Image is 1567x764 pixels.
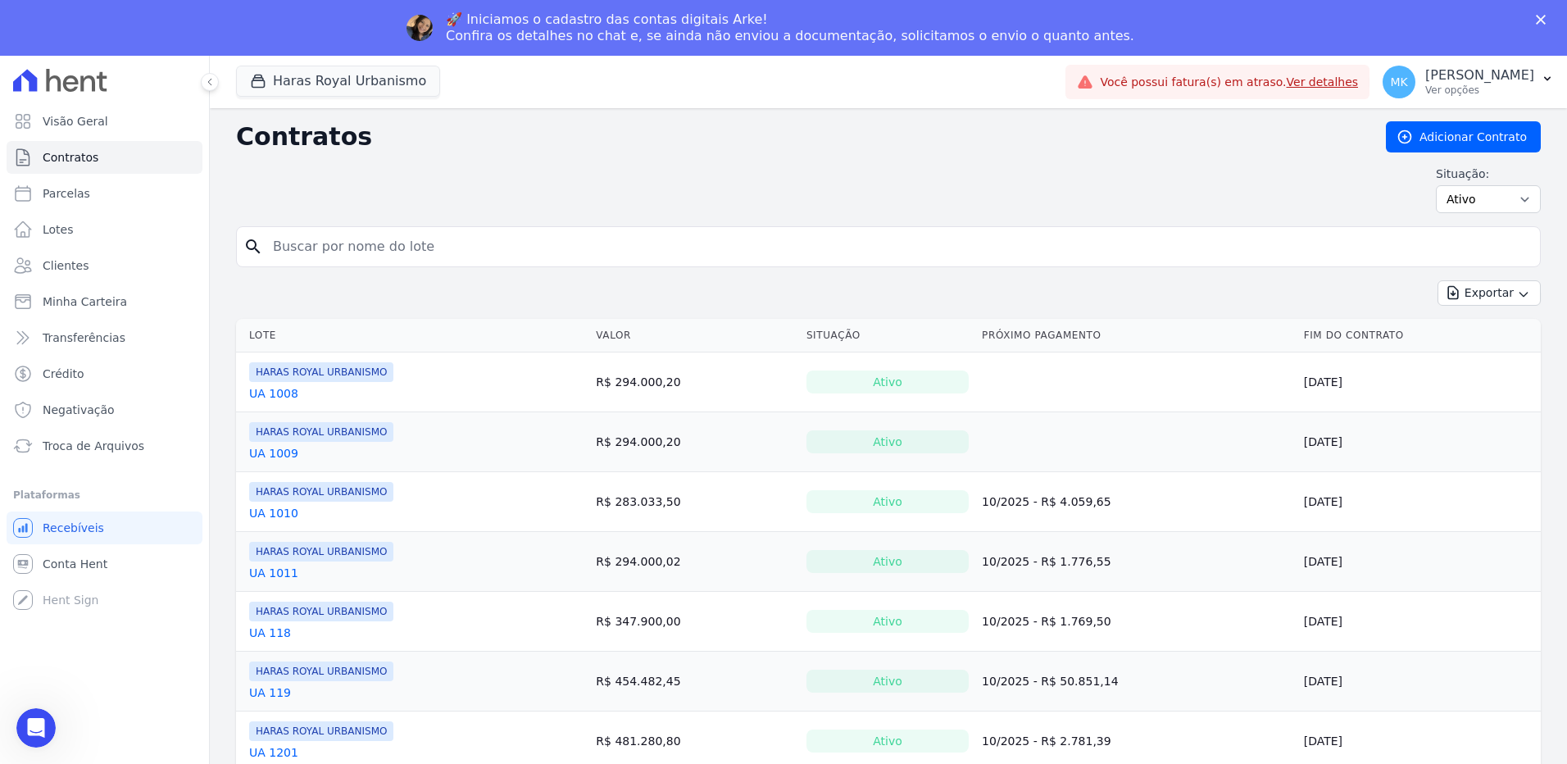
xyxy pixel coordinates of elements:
td: R$ 283.033,50 [589,472,800,532]
span: HARAS ROYAL URBANISMO [249,721,393,741]
td: R$ 294.000,20 [589,352,800,412]
td: [DATE] [1297,652,1541,712]
td: R$ 294.000,20 [589,412,800,472]
td: [DATE] [1297,592,1541,652]
a: Visão Geral [7,105,202,138]
span: Lotes [43,221,74,238]
div: Ativo [806,371,969,393]
div: Ativo [806,430,969,453]
span: Conta Hent [43,556,107,572]
a: Contratos [7,141,202,174]
span: Negativação [43,402,115,418]
a: UA 1011 [249,565,298,581]
span: Recebíveis [43,520,104,536]
td: R$ 347.900,00 [589,592,800,652]
td: R$ 454.482,45 [589,652,800,712]
td: [DATE] [1297,352,1541,412]
div: Plataformas [13,485,196,505]
span: Transferências [43,330,125,346]
div: Ativo [806,490,969,513]
a: Recebíveis [7,512,202,544]
a: Transferências [7,321,202,354]
th: Fim do Contrato [1297,319,1541,352]
td: [DATE] [1297,412,1541,472]
span: HARAS ROYAL URBANISMO [249,482,393,502]
button: MK [PERSON_NAME] Ver opções [1369,59,1567,105]
td: [DATE] [1297,532,1541,592]
span: HARAS ROYAL URBANISMO [249,362,393,382]
a: 10/2025 - R$ 4.059,65 [982,495,1111,508]
div: Fechar [1536,15,1552,25]
a: Lotes [7,213,202,246]
div: Ativo [806,670,969,693]
input: Buscar por nome do lote [263,230,1533,263]
th: Situação [800,319,975,352]
th: Lote [236,319,589,352]
td: [DATE] [1297,472,1541,532]
th: Próximo Pagamento [975,319,1297,352]
a: 10/2025 - R$ 2.781,39 [982,734,1111,748]
a: UA 1010 [249,505,298,521]
span: Contratos [43,149,98,166]
a: Negativação [7,393,202,426]
div: Ativo [806,730,969,753]
span: Parcelas [43,185,90,202]
p: [PERSON_NAME] [1425,67,1534,84]
a: Ver detalhes [1287,75,1359,89]
div: 🚀 Iniciamos o cadastro das contas digitais Arke! Confira os detalhes no chat e, se ainda não envi... [446,11,1134,44]
div: Ativo [806,550,969,573]
a: UA 118 [249,625,291,641]
button: Exportar [1438,280,1541,306]
span: HARAS ROYAL URBANISMO [249,422,393,442]
a: Parcelas [7,177,202,210]
a: Conta Hent [7,548,202,580]
img: Profile image for Adriane [407,15,433,41]
span: Minha Carteira [43,293,127,310]
span: HARAS ROYAL URBANISMO [249,662,393,681]
span: Visão Geral [43,113,108,130]
a: Minha Carteira [7,285,202,318]
iframe: Intercom live chat [16,708,56,748]
span: Crédito [43,366,84,382]
span: MK [1390,76,1407,88]
span: HARAS ROYAL URBANISMO [249,542,393,562]
a: UA 1008 [249,385,298,402]
th: Valor [589,319,800,352]
a: Adicionar Contrato [1386,121,1541,152]
div: Ativo [806,610,969,633]
a: 10/2025 - R$ 1.769,50 [982,615,1111,628]
span: Você possui fatura(s) em atraso. [1100,74,1358,91]
span: Clientes [43,257,89,274]
span: Troca de Arquivos [43,438,144,454]
a: Clientes [7,249,202,282]
a: UA 1009 [249,445,298,462]
td: R$ 294.000,02 [589,532,800,592]
a: Troca de Arquivos [7,430,202,462]
a: UA 119 [249,684,291,701]
h2: Contratos [236,122,1360,152]
a: 10/2025 - R$ 1.776,55 [982,555,1111,568]
span: HARAS ROYAL URBANISMO [249,602,393,621]
a: 10/2025 - R$ 50.851,14 [982,675,1118,688]
p: Ver opções [1425,84,1534,97]
a: UA 1201 [249,744,298,761]
a: Crédito [7,357,202,390]
label: Situação: [1436,166,1541,182]
button: Haras Royal Urbanismo [236,66,440,97]
i: search [243,237,263,257]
